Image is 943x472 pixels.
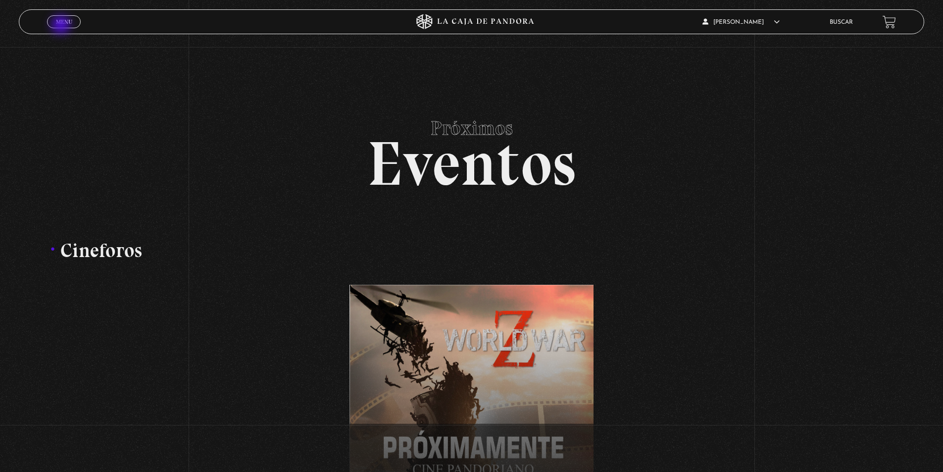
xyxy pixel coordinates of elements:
[883,15,896,29] a: View your shopping cart
[830,19,853,25] a: Buscar
[56,19,72,25] span: Menu
[50,240,893,260] h3: Cineforos
[702,19,780,25] span: [PERSON_NAME]
[52,27,76,34] span: Cerrar
[19,118,924,190] h2: Eventos
[19,118,924,138] span: Próximos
